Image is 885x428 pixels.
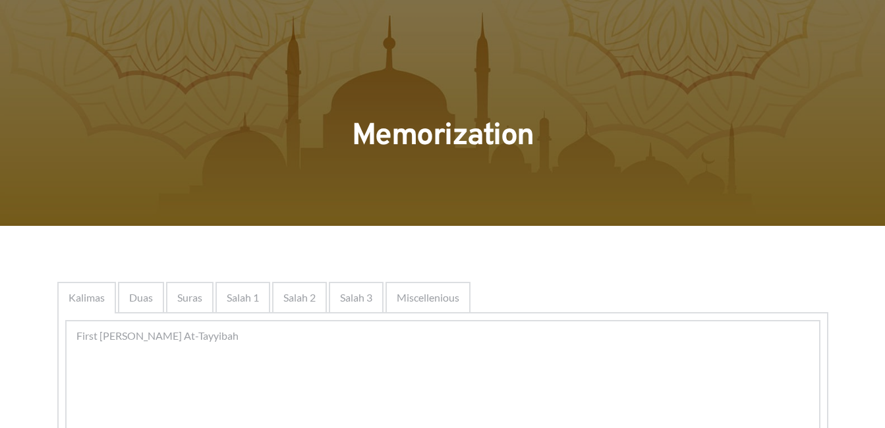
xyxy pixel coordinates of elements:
span: Salah 3 [340,290,372,306]
span: First [PERSON_NAME] At-Tayyibah [76,328,239,344]
span: Suras [177,290,202,306]
span: Duas [129,290,153,306]
span: Kalimas [69,290,105,306]
span: Memorization [352,117,534,156]
span: Miscellenious [397,290,459,306]
span: Salah 1 [227,290,259,306]
span: Salah 2 [283,290,316,306]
